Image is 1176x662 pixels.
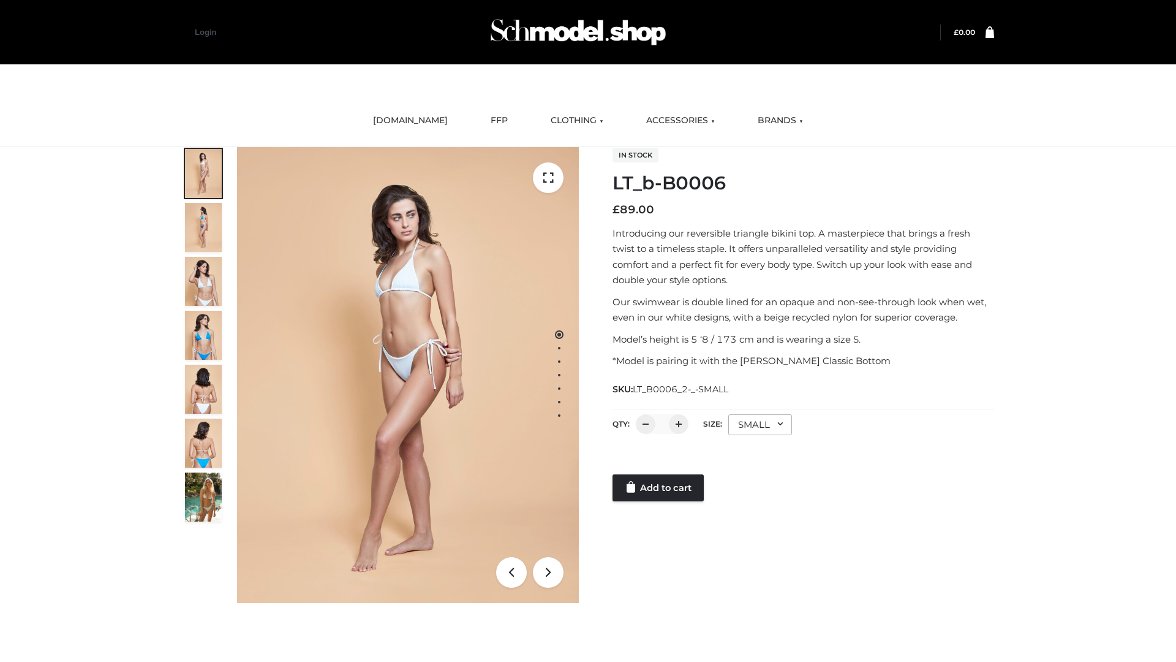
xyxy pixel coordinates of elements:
[612,226,994,288] p: Introducing our reversible triangle bikini top. A masterpiece that brings a fresh twist to a time...
[481,107,517,134] a: FFP
[612,172,994,194] h1: LT_b-B0006
[612,382,729,397] span: SKU:
[185,419,222,468] img: ArielClassicBikiniTop_CloudNine_AzureSky_OW114ECO_8-scaled.jpg
[185,365,222,414] img: ArielClassicBikiniTop_CloudNine_AzureSky_OW114ECO_7-scaled.jpg
[954,28,975,37] a: £0.00
[703,419,722,428] label: Size:
[185,473,222,522] img: Arieltop_CloudNine_AzureSky2.jpg
[185,257,222,306] img: ArielClassicBikiniTop_CloudNine_AzureSky_OW114ECO_3-scaled.jpg
[748,107,812,134] a: BRANDS
[954,28,975,37] bdi: 0.00
[637,107,724,134] a: ACCESSORIES
[185,149,222,198] img: ArielClassicBikiniTop_CloudNine_AzureSky_OW114ECO_1-scaled.jpg
[728,414,792,435] div: SMALL
[633,384,728,395] span: LT_B0006_2-_-SMALL
[612,203,620,216] span: £
[954,28,959,37] span: £
[612,294,994,325] p: Our swimwear is double lined for an opaque and non-see-through look when wet, even in our white d...
[237,147,579,603] img: ArielClassicBikiniTop_CloudNine_AzureSky_OW114ECO_1
[364,107,457,134] a: [DOMAIN_NAME]
[486,8,670,56] img: Schmodel Admin 964
[195,28,216,37] a: Login
[612,148,658,162] span: In stock
[612,474,704,501] a: Add to cart
[185,311,222,360] img: ArielClassicBikiniTop_CloudNine_AzureSky_OW114ECO_4-scaled.jpg
[612,419,630,428] label: QTY:
[185,203,222,252] img: ArielClassicBikiniTop_CloudNine_AzureSky_OW114ECO_2-scaled.jpg
[612,203,654,216] bdi: 89.00
[612,353,994,369] p: *Model is pairing it with the [PERSON_NAME] Classic Bottom
[612,332,994,348] p: Model’s height is 5 ‘8 / 173 cm and is wearing a size S.
[541,107,612,134] a: CLOTHING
